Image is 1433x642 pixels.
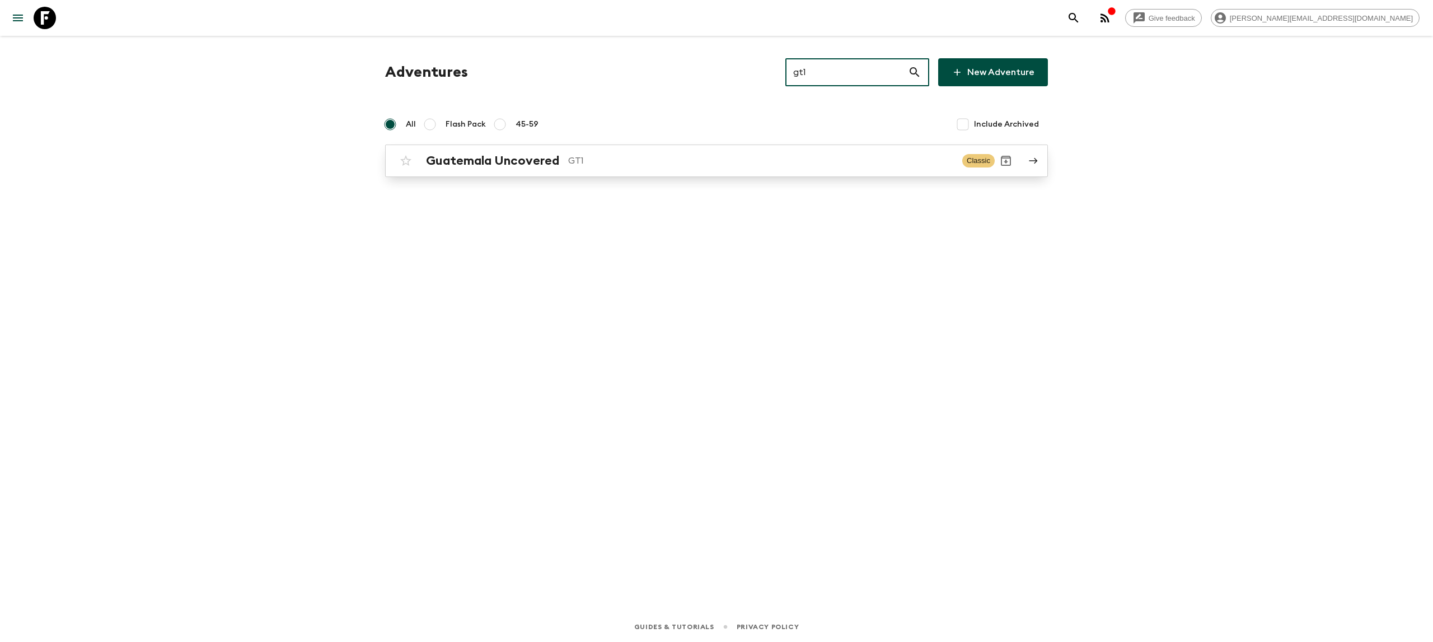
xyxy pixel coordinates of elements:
span: Flash Pack [446,119,486,130]
h2: Guatemala Uncovered [426,153,559,168]
input: e.g. AR1, Argentina [785,57,908,88]
button: search adventures [1062,7,1085,29]
span: Classic [962,154,995,168]
span: 45-59 [516,119,538,130]
a: Guatemala UncoveredGT1ClassicArchive [385,145,1048,177]
a: Privacy Policy [737,621,799,633]
a: Guides & Tutorials [634,621,714,633]
span: Give feedback [1142,14,1201,22]
span: Include Archived [974,119,1039,130]
h1: Adventures [385,61,468,83]
a: New Adventure [938,58,1048,86]
span: [PERSON_NAME][EMAIL_ADDRESS][DOMAIN_NAME] [1224,14,1419,22]
a: Give feedback [1125,9,1202,27]
p: GT1 [568,154,953,168]
span: All [406,119,416,130]
button: menu [7,7,29,29]
button: Archive [995,150,1017,172]
div: [PERSON_NAME][EMAIL_ADDRESS][DOMAIN_NAME] [1211,9,1420,27]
